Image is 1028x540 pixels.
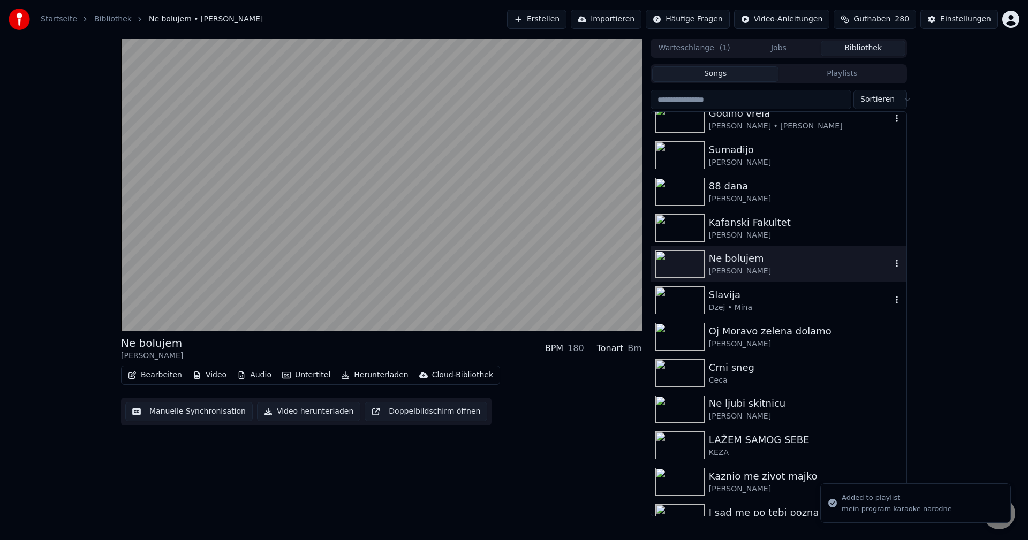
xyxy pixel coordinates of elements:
div: Tonart [597,342,624,355]
a: Startseite [41,14,77,25]
div: [PERSON_NAME] [709,484,902,495]
button: Untertitel [278,368,335,383]
button: Häufige Fragen [646,10,730,29]
a: Bibliothek [94,14,132,25]
button: Einstellungen [920,10,998,29]
div: KEZA [709,447,902,458]
div: [PERSON_NAME] [709,411,902,422]
button: Jobs [737,41,821,56]
div: Oj Moravo zelena dolamo [709,324,902,339]
div: Dzej • Mina [709,302,891,313]
button: Video [188,368,231,383]
div: [PERSON_NAME] [121,351,183,361]
span: Guthaben [853,14,890,25]
div: Sumadijo [709,142,902,157]
div: 88 dana [709,179,902,194]
div: Added to playlist [842,492,952,503]
div: Crni sneg [709,360,902,375]
span: ( 1 ) [720,43,730,54]
div: [PERSON_NAME] [709,339,902,349]
img: youka [9,9,30,30]
button: Doppelbildschirm öffnen [365,402,487,421]
div: Bm [628,342,642,355]
button: Video herunterladen [257,402,360,421]
button: Bearbeiten [124,368,186,383]
button: Manuelle Synchronisation [125,402,253,421]
button: Warteschlange [652,41,737,56]
button: Video-Anleitungen [734,10,830,29]
button: Guthaben280 [834,10,916,29]
div: Ne bolujem [709,251,891,266]
div: Cloud-Bibliothek [432,370,493,381]
button: Importieren [571,10,641,29]
button: Playlists [778,66,905,82]
div: Kafanski Fakultet [709,215,902,230]
button: Herunterladen [337,368,412,383]
div: [PERSON_NAME] [709,157,902,168]
span: Sortieren [860,94,895,105]
div: [PERSON_NAME] • [PERSON_NAME] [709,121,891,132]
div: 180 [568,342,584,355]
div: Einstellungen [940,14,991,25]
div: [PERSON_NAME] [709,266,891,277]
button: Bibliothek [821,41,905,56]
div: LAŽEM SAMOG SEBE [709,432,902,447]
div: [PERSON_NAME] [709,194,902,204]
div: Ne ljubi skitnicu [709,396,902,411]
nav: breadcrumb [41,14,263,25]
button: Erstellen [507,10,566,29]
div: Slavija [709,287,891,302]
div: Kaznio me zivot majko [709,469,902,484]
span: 280 [895,14,909,25]
div: BPM [545,342,563,355]
div: I sad me po tebi poznaju [709,505,902,520]
div: Ceca [709,375,902,386]
button: Audio [233,368,276,383]
div: Ne bolujem [121,336,183,351]
div: [PERSON_NAME] [709,230,902,241]
div: mein program karaoke narodne [842,504,952,514]
button: Songs [652,66,779,82]
div: Godino vrela [709,106,891,121]
span: Ne bolujem • [PERSON_NAME] [149,14,263,25]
